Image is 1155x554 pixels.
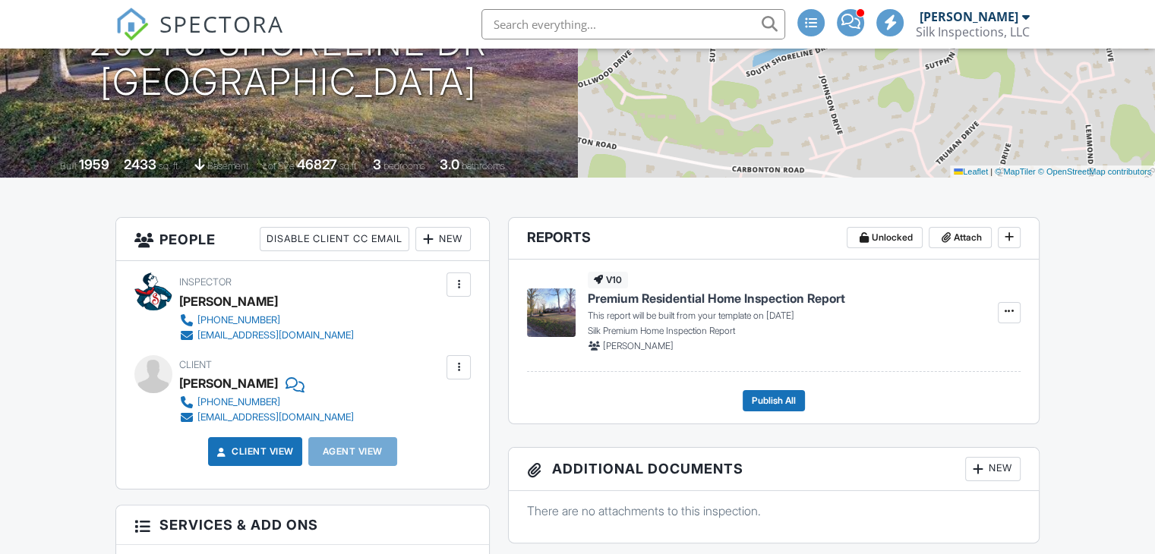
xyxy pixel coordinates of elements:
img: The Best Home Inspection Software - Spectora [115,8,149,41]
div: [PERSON_NAME] [179,372,278,395]
h3: Additional Documents [509,448,1039,491]
div: 2433 [124,156,156,172]
span: Built [60,160,77,172]
div: 46827 [297,156,337,172]
a: © OpenStreetMap contributors [1038,167,1151,176]
a: [PHONE_NUMBER] [179,395,354,410]
div: 3 [373,156,381,172]
div: [PERSON_NAME] [920,9,1018,24]
span: basement [207,160,248,172]
div: [PERSON_NAME] [179,290,278,313]
div: New [965,457,1021,481]
span: bedrooms [383,160,425,172]
span: SPECTORA [159,8,284,39]
h3: Services & Add ons [116,505,489,545]
div: [PHONE_NUMBER] [197,314,280,326]
div: 1959 [79,156,109,172]
span: Inspector [179,276,232,288]
div: New [415,227,471,251]
a: [EMAIL_ADDRESS][DOMAIN_NAME] [179,328,354,343]
input: Search everything... [481,9,785,39]
a: SPECTORA [115,20,284,52]
span: | [990,167,992,176]
p: There are no attachments to this inspection. [527,502,1021,519]
div: Disable Client CC Email [260,227,409,251]
span: sq.ft. [339,160,358,172]
div: [EMAIL_ADDRESS][DOMAIN_NAME] [197,329,354,342]
h3: People [116,218,489,261]
div: 3.0 [440,156,459,172]
span: Client [179,359,212,370]
div: [PHONE_NUMBER] [197,396,280,408]
a: [PHONE_NUMBER] [179,313,354,328]
div: Silk Inspections, LLC [916,24,1030,39]
h1: 2001 S Shoreline Dr [GEOGRAPHIC_DATA] [90,23,488,103]
span: Lot Size [263,160,295,172]
span: bathrooms [462,160,505,172]
a: [EMAIL_ADDRESS][DOMAIN_NAME] [179,410,354,425]
span: sq. ft. [159,160,180,172]
a: Client View [213,444,294,459]
a: © MapTiler [995,167,1036,176]
div: [EMAIL_ADDRESS][DOMAIN_NAME] [197,411,354,423]
a: Leaflet [954,167,988,176]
